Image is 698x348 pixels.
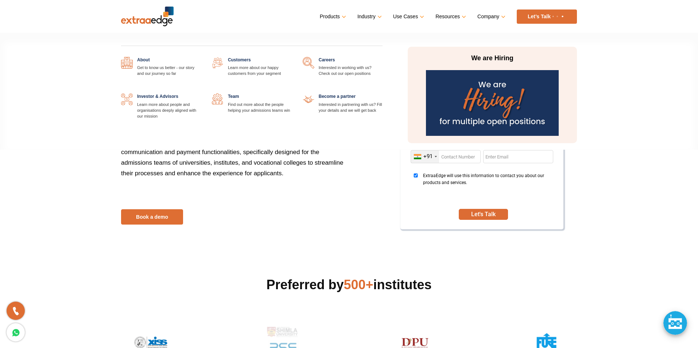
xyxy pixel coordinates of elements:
input: Enter Contact Number [411,150,481,163]
input: ExtraaEdge will use this information to contact you about our products and services. [411,173,421,177]
a: Resources [435,11,465,22]
a: Let’s Talk [517,9,577,24]
span: 500+ [344,277,373,292]
button: SUBMIT [459,209,508,220]
a: Industry [357,11,380,22]
a: Book a demo [121,209,183,225]
div: Chat [663,311,687,335]
p: A custom-built application management system and applicant portal with communication and payment ... [121,136,344,189]
a: Use Cases [393,11,423,22]
input: Enter Email [483,150,553,163]
p: We are Hiring [424,54,561,63]
div: India (भारत): +91 [411,150,439,163]
a: Products [320,11,345,22]
div: +91 [423,153,433,160]
a: Company [477,11,504,22]
span: ExtraaEdge will use this information to contact you about our products and services. [423,172,551,200]
h2: Preferred by institutes [121,276,577,294]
